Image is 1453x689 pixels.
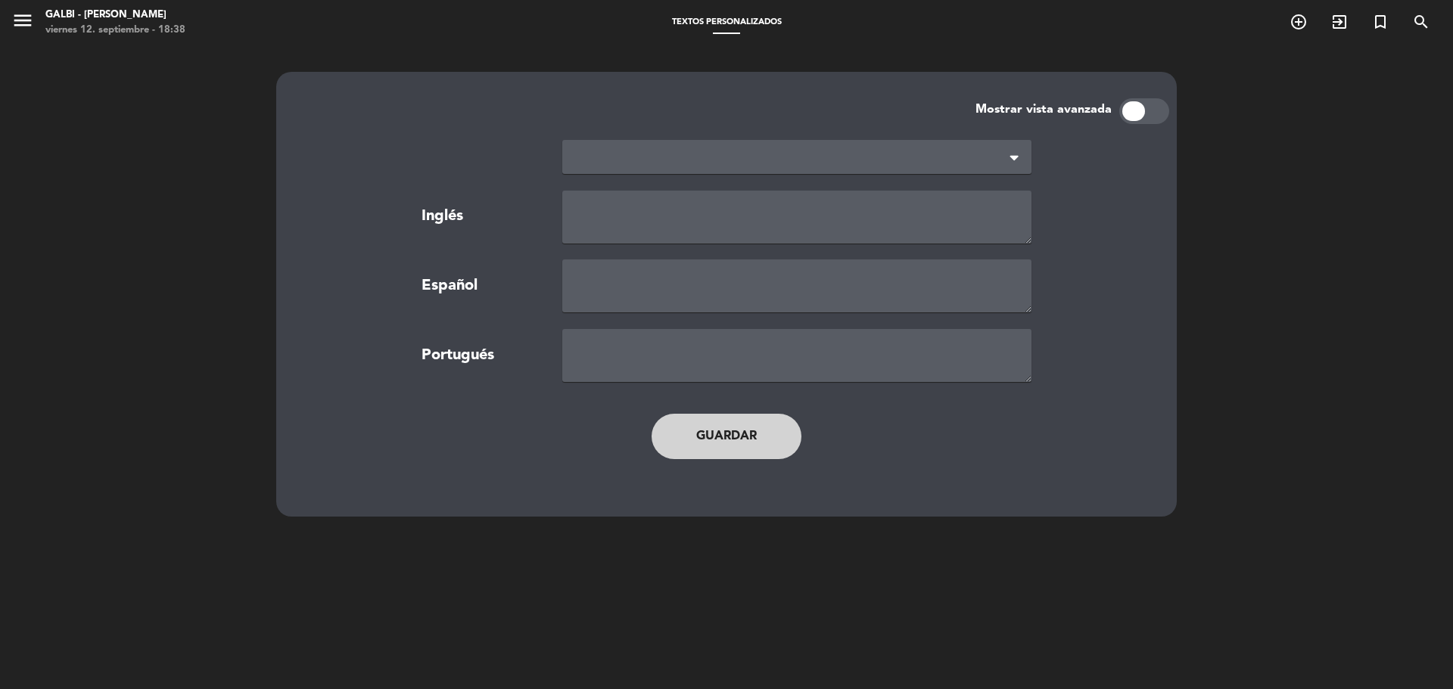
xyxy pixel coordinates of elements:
[652,414,801,459] button: Guardar
[410,343,551,368] div: Portugués
[1290,13,1308,31] i: add_circle_outline
[410,204,551,229] div: Inglés
[410,274,551,299] div: Español
[1371,13,1389,31] i: turned_in_not
[11,9,34,32] i: menu
[11,9,34,37] button: menu
[45,23,185,38] div: viernes 12. septiembre - 18:38
[1412,13,1430,31] i: search
[664,18,789,26] span: Textos Personalizados
[1330,13,1349,31] i: exit_to_app
[45,8,185,23] div: Galbi - [PERSON_NAME]
[975,100,1112,126] span: Mostrar vista avanzada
